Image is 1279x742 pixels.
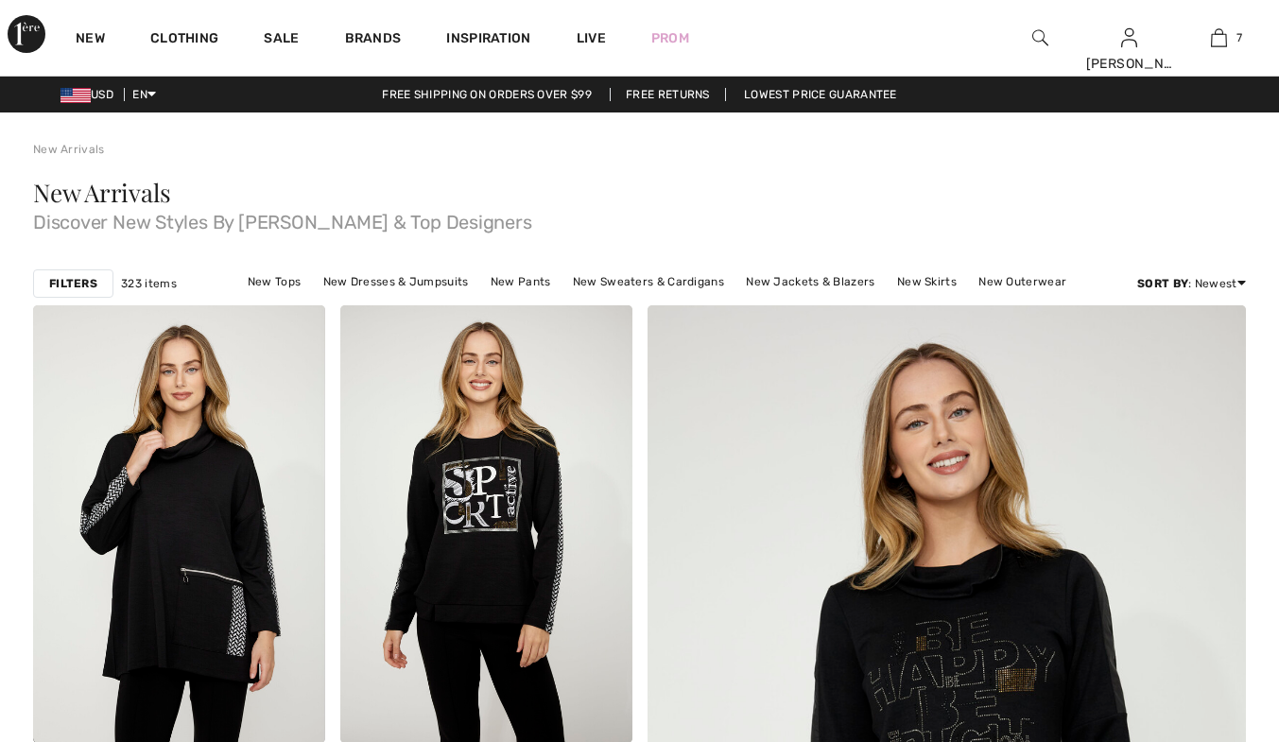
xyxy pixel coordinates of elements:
[1159,600,1260,647] iframe: Opens a widget where you can chat to one of our agents
[651,28,689,48] a: Prom
[1137,277,1188,290] strong: Sort By
[1121,26,1137,49] img: My Info
[33,176,170,209] span: New Arrivals
[1236,29,1242,46] span: 7
[33,205,1246,232] span: Discover New Styles By [PERSON_NAME] & Top Designers
[729,88,912,101] a: Lowest Price Guarantee
[121,275,177,292] span: 323 items
[563,269,734,294] a: New Sweaters & Cardigans
[969,269,1076,294] a: New Outerwear
[8,15,45,53] img: 1ère Avenue
[1121,28,1137,46] a: Sign In
[264,30,299,50] a: Sale
[60,88,91,103] img: US Dollar
[1032,26,1048,49] img: search the website
[238,269,310,294] a: New Tops
[736,269,884,294] a: New Jackets & Blazers
[888,269,966,294] a: New Skirts
[345,30,402,50] a: Brands
[314,269,478,294] a: New Dresses & Jumpsuits
[150,30,218,50] a: Clothing
[367,88,607,101] a: Free shipping on orders over $99
[1211,26,1227,49] img: My Bag
[1137,275,1246,292] div: : Newest
[446,30,530,50] span: Inspiration
[610,88,726,101] a: Free Returns
[76,30,105,50] a: New
[60,88,121,101] span: USD
[1086,54,1174,74] div: [PERSON_NAME]
[49,275,97,292] strong: Filters
[132,88,156,101] span: EN
[1175,26,1263,49] a: 7
[577,28,606,48] a: Live
[33,143,105,156] a: New Arrivals
[481,269,561,294] a: New Pants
